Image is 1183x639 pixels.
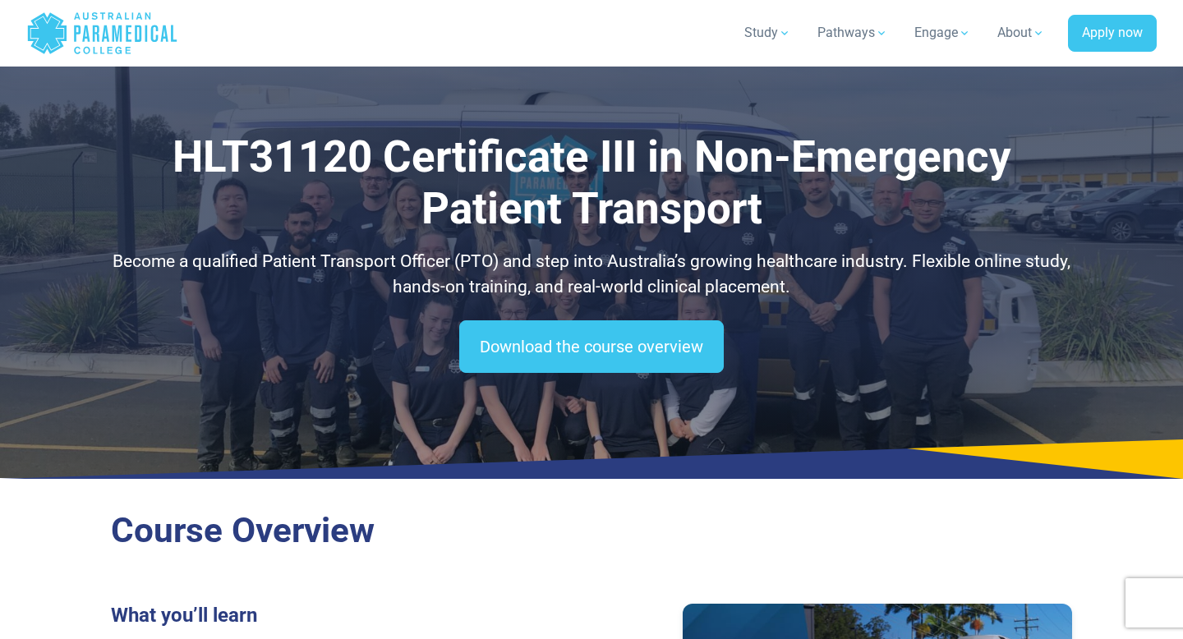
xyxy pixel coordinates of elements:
a: Engage [905,10,981,56]
a: About [987,10,1055,56]
a: Apply now [1068,15,1157,53]
h3: What you’ll learn [111,604,582,628]
h2: Course Overview [111,510,1072,552]
p: Become a qualified Patient Transport Officer (PTO) and step into Australia’s growing healthcare i... [111,249,1072,301]
h1: HLT31120 Certificate III in Non-Emergency Patient Transport [111,131,1072,236]
a: Download the course overview [459,320,724,373]
a: Pathways [808,10,898,56]
a: Australian Paramedical College [26,7,178,60]
a: Study [734,10,801,56]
